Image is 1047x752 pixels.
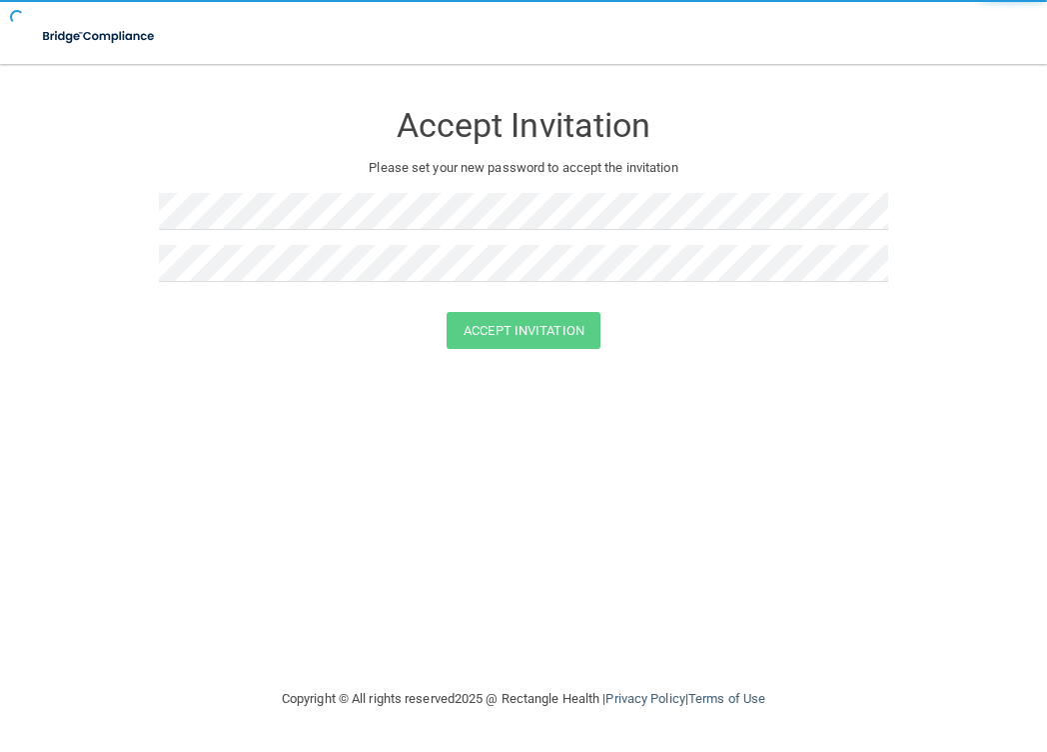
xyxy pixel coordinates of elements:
[447,312,600,349] button: Accept Invitation
[605,691,684,706] a: Privacy Policy
[688,691,765,706] a: Terms of Use
[174,156,873,180] p: Please set your new password to accept the invitation
[30,16,169,57] img: bridge_compliance_login_screen.278c3ca4.svg
[159,667,888,731] div: Copyright © All rights reserved 2025 @ Rectangle Health | |
[159,107,888,144] h3: Accept Invitation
